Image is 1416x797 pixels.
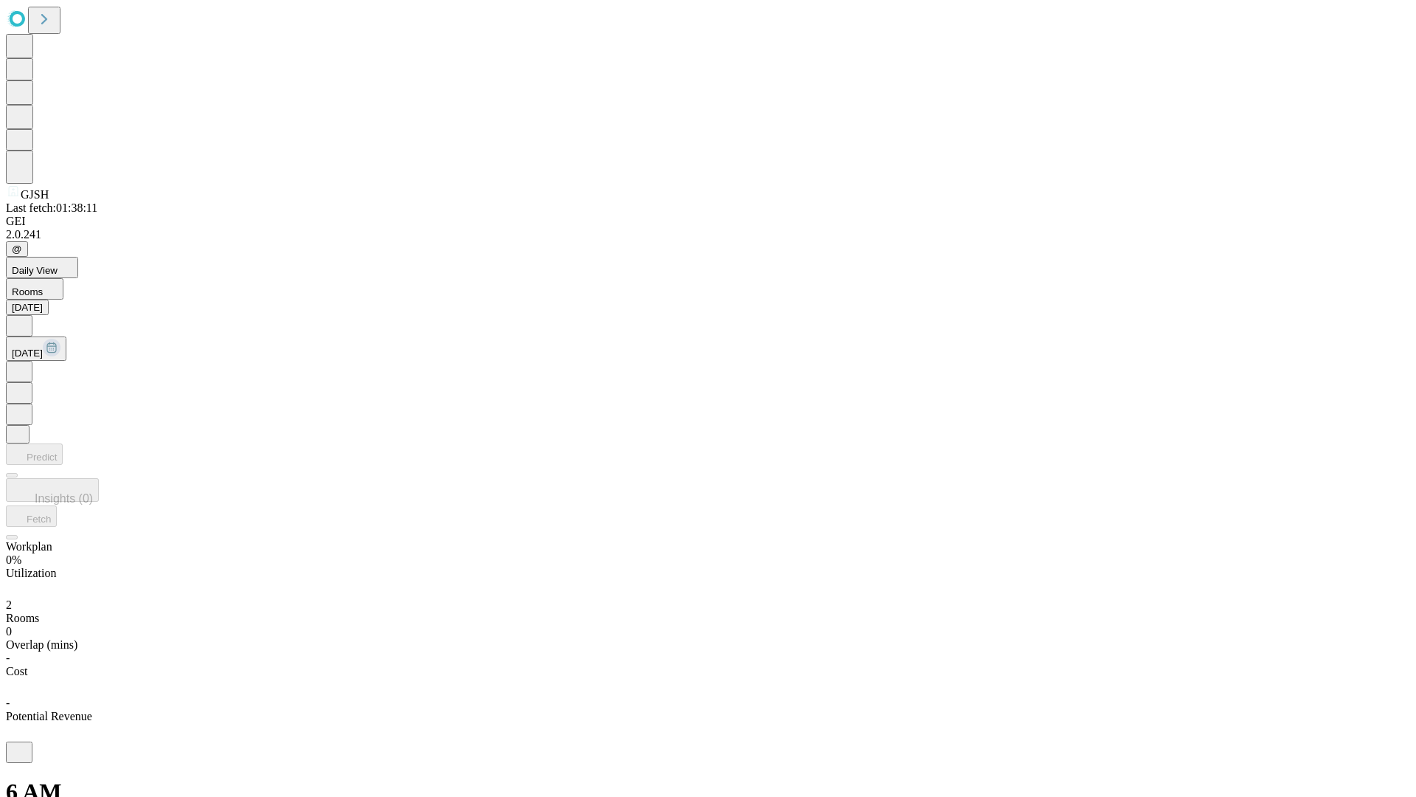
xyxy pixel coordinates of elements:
span: Cost [6,665,27,677]
span: 0% [6,553,21,566]
span: - [6,697,10,709]
button: Daily View [6,257,78,278]
span: [DATE] [12,348,43,359]
span: Potential Revenue [6,710,92,722]
span: Daily View [12,265,58,276]
span: 2 [6,598,12,611]
button: @ [6,241,28,257]
button: [DATE] [6,337,66,361]
button: Fetch [6,506,57,527]
span: @ [12,244,22,255]
button: Predict [6,444,63,465]
button: [DATE] [6,300,49,315]
span: GJSH [21,188,49,201]
button: Insights (0) [6,478,99,502]
span: - [6,652,10,664]
div: 2.0.241 [6,228,1410,241]
span: Workplan [6,540,52,553]
span: Rooms [12,286,43,297]
span: Utilization [6,567,56,579]
span: Insights (0) [35,492,93,505]
div: GEI [6,215,1410,228]
span: Rooms [6,612,39,624]
span: 0 [6,625,12,638]
span: Last fetch: 01:38:11 [6,201,97,214]
button: Rooms [6,278,63,300]
span: Overlap (mins) [6,638,77,651]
